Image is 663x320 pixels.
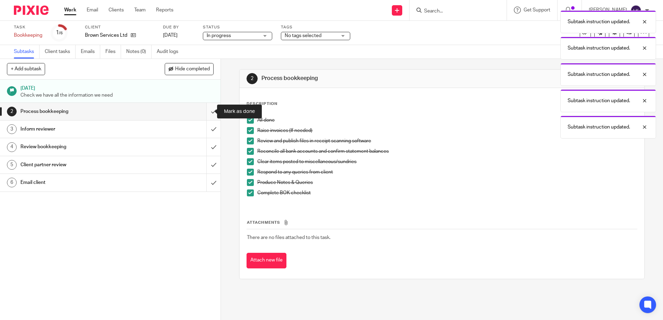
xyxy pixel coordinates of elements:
span: No tags selected [285,33,321,38]
p: Produce Notes & Queries [257,179,637,186]
p: Check we have all the information we need [20,92,214,99]
p: Clear items posted to miscellaneous/sundries [257,158,637,165]
p: Subtask instruction updated. [568,97,630,104]
a: Work [64,7,76,14]
label: Task [14,25,42,30]
h1: Email client [20,177,140,188]
label: Due by [163,25,194,30]
div: 2 [247,73,258,84]
img: Pixie [14,6,49,15]
a: Emails [81,45,100,59]
p: Brown Services Ltd [85,32,127,39]
p: All done [257,117,637,124]
a: Subtasks [14,45,40,59]
div: 3 [7,124,17,134]
a: Client tasks [45,45,76,59]
p: Description [247,101,277,107]
p: Subtask instruction updated. [568,45,630,52]
div: 6 [7,178,17,187]
span: In progress [207,33,231,38]
a: Audit logs [157,45,183,59]
p: Raise invoices (If needed) [257,127,637,134]
div: 4 [7,142,17,152]
h1: Process bookkeeping [20,106,140,117]
p: Review and publish files in receipt scanning software [257,137,637,144]
small: /6 [59,31,63,35]
a: Notes (0) [126,45,152,59]
h1: Review bookkeeping [20,142,140,152]
button: + Add subtask [7,63,45,75]
span: Hide completed [175,66,210,72]
h1: Client partner review [20,160,140,170]
span: [DATE] [163,33,178,38]
p: Complete BOK checklist [257,189,637,196]
h1: Inform reviewer [20,124,140,134]
button: Hide completed [165,63,214,75]
div: 2 [7,107,17,116]
p: Respond to any queries from client [257,169,637,176]
p: Reconcile all bank accounts and confirm statement balances [257,148,637,155]
a: Team [134,7,146,14]
span: There are no files attached to this task. [247,235,330,240]
p: Subtask instruction updated. [568,124,630,131]
a: Reports [156,7,173,14]
span: Attachments [247,221,280,224]
h1: Process bookkeeping [261,75,457,82]
img: svg%3E [630,5,642,16]
div: Bookkeeping [14,32,42,39]
a: Clients [109,7,124,14]
h1: [DATE] [20,83,214,92]
label: Status [203,25,272,30]
label: Client [85,25,154,30]
p: Subtask instruction updated. [568,18,630,25]
label: Tags [281,25,350,30]
a: Files [105,45,121,59]
p: Subtask instruction updated. [568,71,630,78]
button: Attach new file [247,253,286,268]
div: 1 [56,29,63,37]
a: Email [87,7,98,14]
div: 5 [7,160,17,170]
